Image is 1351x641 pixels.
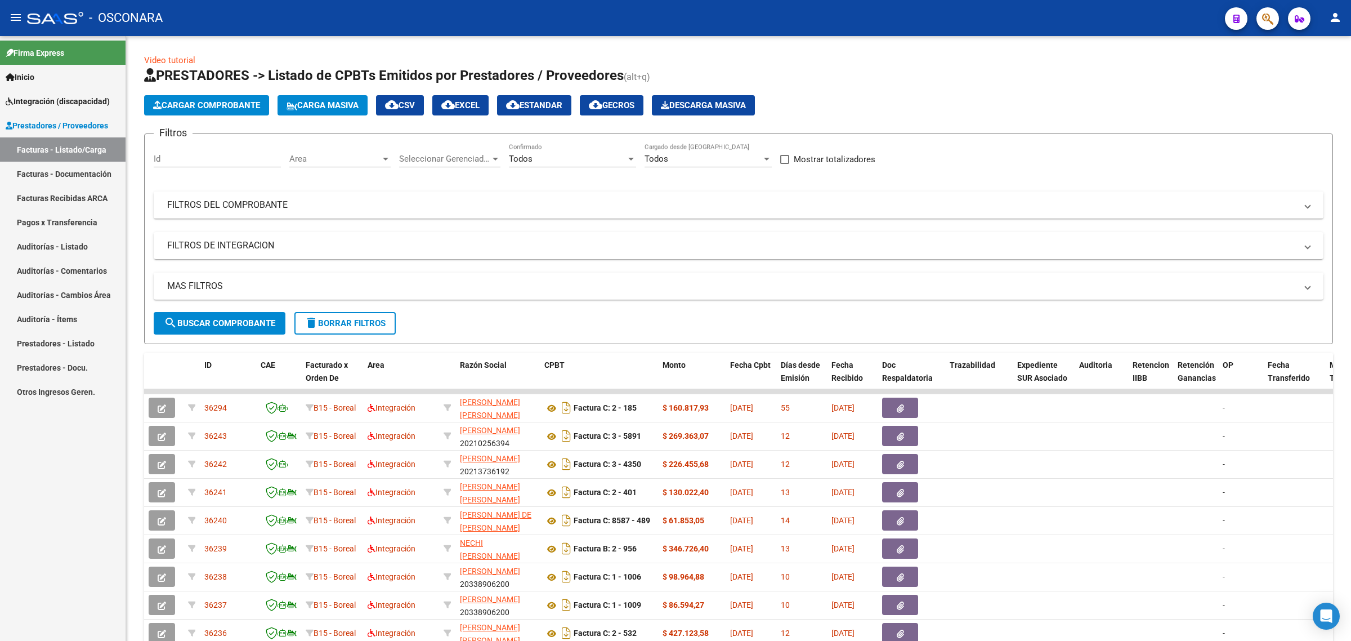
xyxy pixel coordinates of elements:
span: [DATE] [730,544,753,553]
span: - [1223,488,1225,497]
datatable-header-cell: Retención Ganancias [1173,353,1218,403]
i: Descargar documento [559,483,574,501]
span: 12 [781,460,790,469]
span: B15 - Boreal [314,544,356,553]
span: [DATE] [831,544,855,553]
span: Todos [645,154,668,164]
span: [PERSON_NAME] DE [PERSON_NAME] [460,510,531,532]
span: Retención Ganancias [1178,360,1216,382]
span: 36241 [204,488,227,497]
span: Integración [368,572,415,581]
span: Integración [368,431,415,440]
datatable-header-cell: Facturado x Orden De [301,353,363,403]
span: Descarga Masiva [661,100,746,110]
span: - OSCONARA [89,6,163,30]
span: B15 - Boreal [314,488,356,497]
datatable-header-cell: Razón Social [455,353,540,403]
button: Cargar Comprobante [144,95,269,115]
span: Integración [368,403,415,412]
span: - [1223,431,1225,440]
span: 36240 [204,516,227,525]
span: B15 - Boreal [314,600,356,609]
button: CSV [376,95,424,115]
strong: $ 61.853,05 [663,516,704,525]
mat-icon: menu [9,11,23,24]
span: [DATE] [831,572,855,581]
mat-icon: cloud_download [589,98,602,112]
i: Descargar documento [559,568,574,586]
button: Carga Masiva [278,95,368,115]
span: Expediente SUR Asociado [1017,360,1067,382]
span: [PERSON_NAME] [460,426,520,435]
span: [DATE] [831,600,855,609]
span: Razón Social [460,360,507,370]
span: - [1223,572,1225,581]
span: B15 - Boreal [314,572,356,581]
span: - [1223,403,1225,412]
strong: Factura C: 1 - 1009 [574,601,641,610]
span: Estandar [506,100,562,110]
div: 20213736192 [460,452,535,476]
button: Gecros [580,95,643,115]
mat-icon: search [164,316,177,330]
strong: $ 226.455,68 [663,460,709,469]
i: Descargar documento [559,511,574,529]
mat-icon: delete [305,316,318,330]
div: 20338906200 [460,565,535,589]
button: Buscar Comprobante [154,312,285,335]
strong: $ 346.726,40 [663,544,709,553]
div: 20314966741 [460,537,535,560]
strong: Factura C: 2 - 401 [574,488,637,497]
span: Seleccionar Gerenciador [399,154,490,164]
span: 10 [781,572,790,581]
span: 13 [781,544,790,553]
span: B15 - Boreal [314,629,356,638]
span: ID [204,360,212,370]
span: [DATE] [831,516,855,525]
span: [DATE] [831,488,855,497]
span: Integración [368,629,415,638]
span: Fecha Recibido [831,360,863,382]
span: Inicio [6,71,34,83]
app-download-masive: Descarga masiva de comprobantes (adjuntos) [652,95,755,115]
mat-expansion-panel-header: FILTROS DE INTEGRACION [154,232,1323,259]
span: [PERSON_NAME] [460,567,520,576]
span: 36236 [204,629,227,638]
mat-panel-title: FILTROS DE INTEGRACION [167,239,1296,252]
strong: Factura C: 3 - 4350 [574,460,641,469]
datatable-header-cell: Retencion IIBB [1128,353,1173,403]
span: NECHI [PERSON_NAME] [460,538,520,560]
span: Fecha Cpbt [730,360,771,370]
span: 55 [781,403,790,412]
button: Estandar [497,95,571,115]
mat-icon: cloud_download [385,98,399,112]
span: [DATE] [730,600,753,609]
span: [PERSON_NAME] [PERSON_NAME] [460,482,520,504]
span: EXCEL [441,100,480,110]
div: 20216115962 [460,480,535,504]
span: - [1223,629,1225,638]
i: Descargar documento [559,427,574,445]
span: 36238 [204,572,227,581]
strong: $ 427.123,58 [663,629,709,638]
datatable-header-cell: ID [200,353,256,403]
div: 20313199860 [460,509,535,532]
strong: Factura C: 3 - 5891 [574,432,641,441]
datatable-header-cell: Auditoria [1075,353,1128,403]
span: Fecha Transferido [1268,360,1310,382]
span: B15 - Boreal [314,460,356,469]
span: Trazabilidad [950,360,995,370]
span: - [1223,460,1225,469]
strong: $ 98.964,88 [663,572,704,581]
span: Integración [368,488,415,497]
i: Descargar documento [559,399,574,417]
span: Firma Express [6,47,64,59]
span: [DATE] [831,431,855,440]
datatable-header-cell: Trazabilidad [945,353,1013,403]
span: 12 [781,629,790,638]
span: - [1223,600,1225,609]
span: [DATE] [730,572,753,581]
span: OP [1223,360,1233,370]
span: Retencion IIBB [1133,360,1169,382]
span: Mostrar totalizadores [794,153,875,166]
